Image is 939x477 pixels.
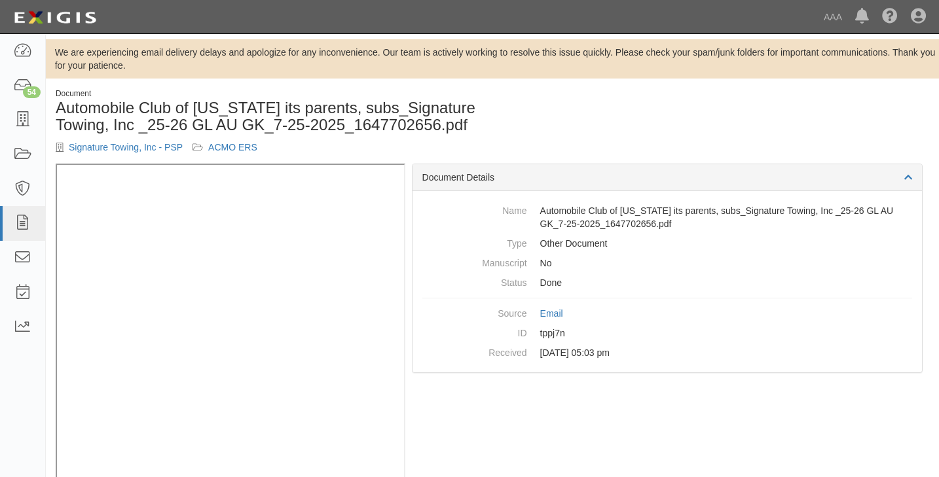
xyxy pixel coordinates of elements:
dt: Received [422,343,527,359]
dd: tppj7n [422,323,912,343]
dt: Source [422,304,527,320]
img: logo-5460c22ac91f19d4615b14bd174203de0afe785f0fc80cf4dbbc73dc1793850b.png [10,6,100,29]
dd: No [422,253,912,273]
h1: Automobile Club of [US_STATE] its parents, subs_Signature Towing, Inc _25-26 GL AU GK_7-25-2025_1... [56,99,483,134]
dt: Status [422,273,527,289]
div: Document [56,88,483,99]
a: ACMO ERS [208,142,257,152]
dt: Manuscript [422,253,527,270]
dd: Other Document [422,234,912,253]
a: AAA [817,4,849,30]
div: We are experiencing email delivery delays and apologize for any inconvenience. Our team is active... [46,46,939,72]
div: 54 [23,86,41,98]
i: Help Center - Complianz [882,9,898,25]
div: Document Details [413,164,922,191]
dt: Type [422,234,527,250]
dt: Name [422,201,527,217]
a: Email [540,308,563,319]
dd: Automobile Club of [US_STATE] its parents, subs_Signature Towing, Inc _25-26 GL AU GK_7-25-2025_1... [422,201,912,234]
dt: ID [422,323,527,340]
dd: [DATE] 05:03 pm [422,343,912,362]
dd: Done [422,273,912,292]
a: Signature Towing, Inc - PSP [69,142,183,152]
